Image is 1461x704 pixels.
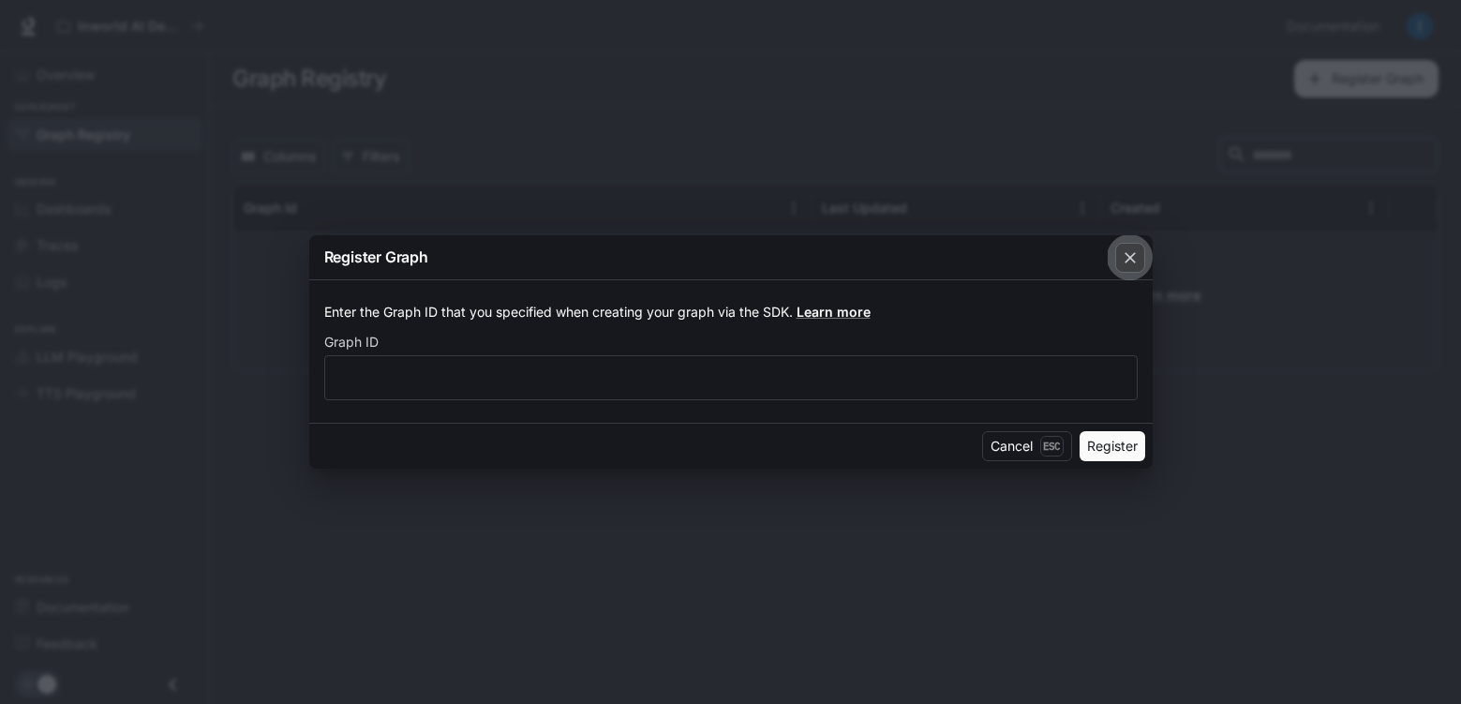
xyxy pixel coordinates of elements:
p: Enter the Graph ID that you specified when creating your graph via the SDK. [324,303,1138,322]
p: Esc [1040,436,1064,457]
a: Learn more [797,304,871,320]
button: CancelEsc [982,431,1072,461]
p: Register Graph [324,246,428,268]
p: Graph ID [324,336,379,349]
button: Register [1080,431,1145,461]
